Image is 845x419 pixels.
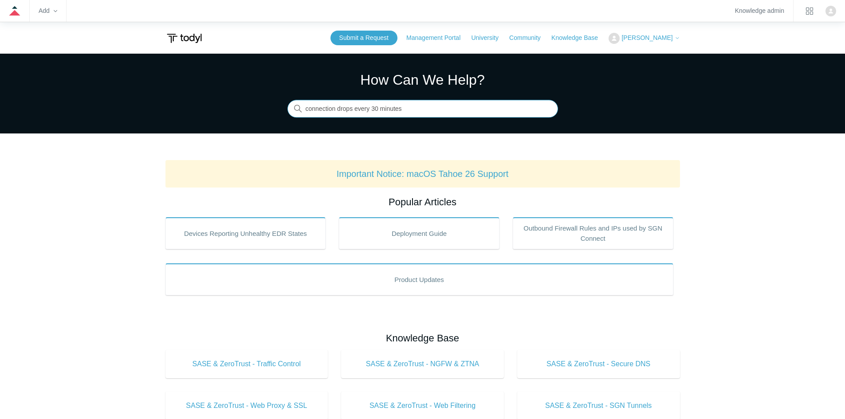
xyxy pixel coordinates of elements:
span: SASE & ZeroTrust - Web Filtering [354,400,491,411]
a: Deployment Guide [339,217,499,249]
button: [PERSON_NAME] [609,33,680,44]
a: Product Updates [165,263,673,295]
span: SASE & ZeroTrust - Traffic Control [179,359,315,369]
span: SASE & ZeroTrust - Web Proxy & SSL [179,400,315,411]
span: [PERSON_NAME] [621,34,672,41]
a: SASE & ZeroTrust - Traffic Control [165,350,328,378]
a: Management Portal [406,33,469,43]
span: SASE & ZeroTrust - SGN Tunnels [531,400,667,411]
a: Submit a Request [330,31,397,45]
a: Devices Reporting Unhealthy EDR States [165,217,326,249]
a: SASE & ZeroTrust - NGFW & ZTNA [341,350,504,378]
span: SASE & ZeroTrust - Secure DNS [531,359,667,369]
img: user avatar [825,6,836,16]
a: SASE & ZeroTrust - Secure DNS [517,350,680,378]
h2: Knowledge Base [165,331,680,345]
zd-hc-trigger: Click your profile icon to open the profile menu [825,6,836,16]
input: Search [287,100,558,118]
zd-hc-trigger: Add [39,8,57,13]
a: Knowledge admin [735,8,784,13]
h1: How Can We Help? [287,69,558,90]
a: University [471,33,507,43]
a: Outbound Firewall Rules and IPs used by SGN Connect [513,217,673,249]
a: Important Notice: macOS Tahoe 26 Support [337,169,509,179]
a: Community [509,33,550,43]
img: Todyl Support Center Help Center home page [165,30,203,47]
a: Knowledge Base [551,33,607,43]
span: SASE & ZeroTrust - NGFW & ZTNA [354,359,491,369]
h2: Popular Articles [165,195,680,209]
